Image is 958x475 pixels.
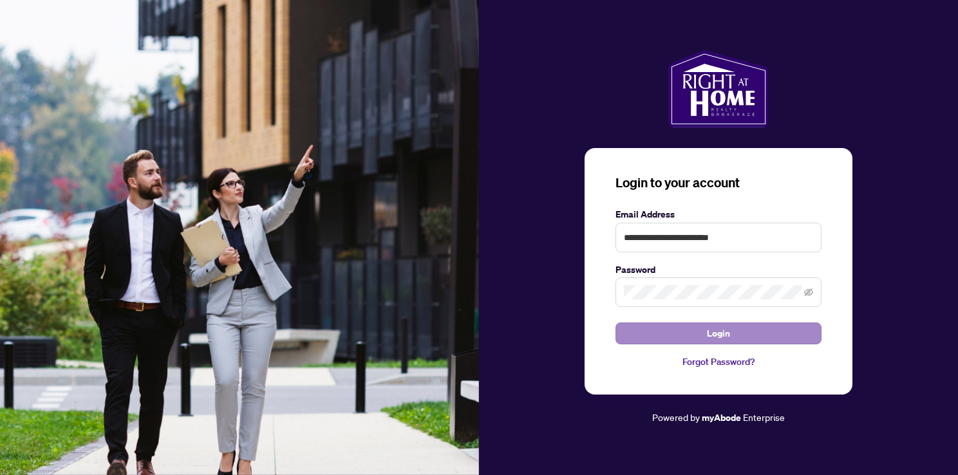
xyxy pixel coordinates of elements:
button: Login [615,322,822,344]
label: Password [615,263,822,277]
a: Forgot Password? [615,355,822,369]
span: Login [707,323,730,344]
a: myAbode [702,411,741,425]
span: eye-invisible [804,288,813,297]
span: Enterprise [743,411,785,423]
img: ma-logo [668,50,768,127]
label: Email Address [615,207,822,221]
h3: Login to your account [615,174,822,192]
span: Powered by [652,411,700,423]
